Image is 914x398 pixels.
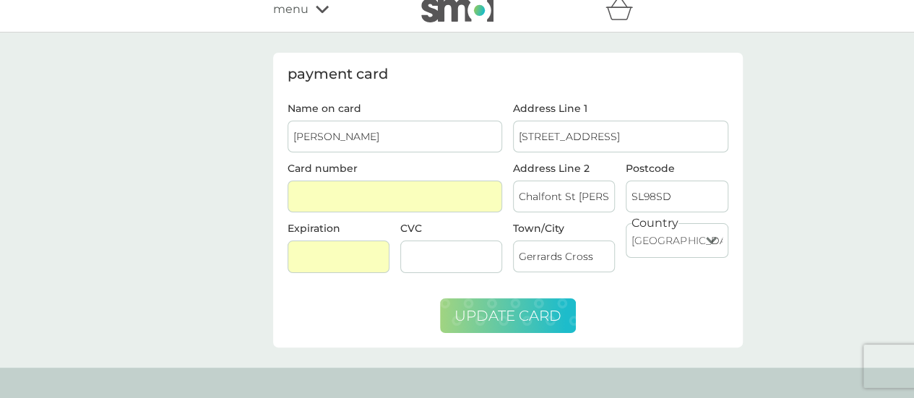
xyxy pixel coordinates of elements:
label: Country [631,214,678,233]
div: payment card [288,67,728,82]
label: Address Line 1 [513,103,728,113]
button: update card [440,298,576,333]
label: Card number [288,162,358,175]
label: Name on card [288,103,503,113]
span: update card [454,307,561,324]
label: Town/City [513,223,615,233]
label: Expiration [288,222,340,235]
iframe: Secure card number input frame [293,191,497,203]
label: Postcode [626,163,728,173]
label: Address Line 2 [513,163,615,173]
iframe: Secure CVC input frame [406,251,496,263]
iframe: Secure expiration date input frame [293,251,384,263]
label: CVC [400,222,422,235]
